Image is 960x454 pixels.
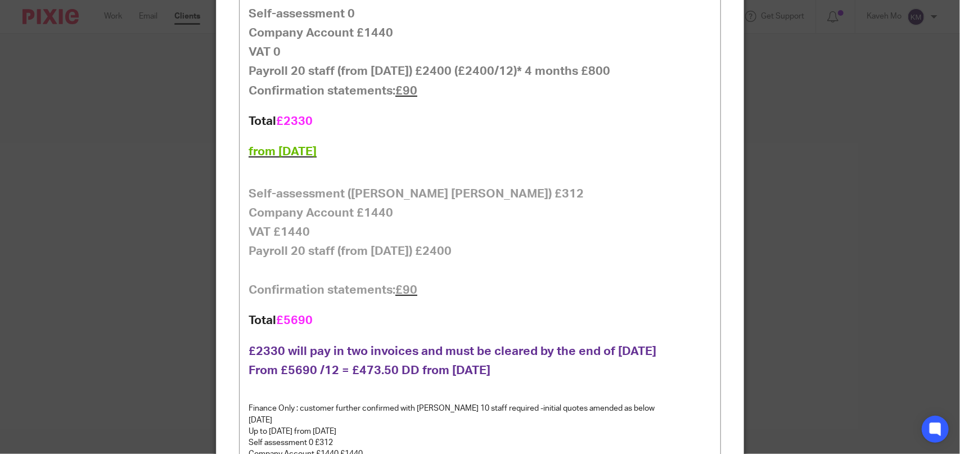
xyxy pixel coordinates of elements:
span: VAT £1440 [249,226,310,238]
span: £2330 will pay in two invoices and must be cleared by the end of [DATE] [249,345,656,357]
span: £90 [395,284,417,296]
strong: Total [249,115,313,127]
p: Self assessment 0 £312 [249,437,711,448]
span: Confirmation statements: [249,85,395,97]
span: Payroll 20 staff (from [DATE]) £2400 [249,245,452,257]
span: Confirmation statements: [249,284,395,296]
span: Self-assessment 0 [249,8,355,20]
span: £5690 [276,314,313,326]
span: Self-assessment ([PERSON_NAME] [PERSON_NAME]) £312 [249,188,584,200]
p: Up to [DATE] from [DATE] [249,426,711,437]
p: Finance Only : customer further confirmed with [PERSON_NAME] 10 staff required -initial quotes am... [249,403,711,414]
span: VAT 0 [249,46,281,58]
span: Company Account £1440 [249,27,393,39]
span: from [DATE] [249,146,317,158]
span: Company Account £1440 [249,207,393,219]
span: From £5690 /12 = £473.50 DD from [DATE] [249,365,490,376]
span: £2330 [276,115,313,127]
span: Payroll 20 staff (from [DATE]) £2400 (£2400/12)* 4 months £800 [249,65,610,77]
p: [DATE] [249,415,711,426]
span: £90 [395,85,417,97]
strong: Total [249,314,313,326]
